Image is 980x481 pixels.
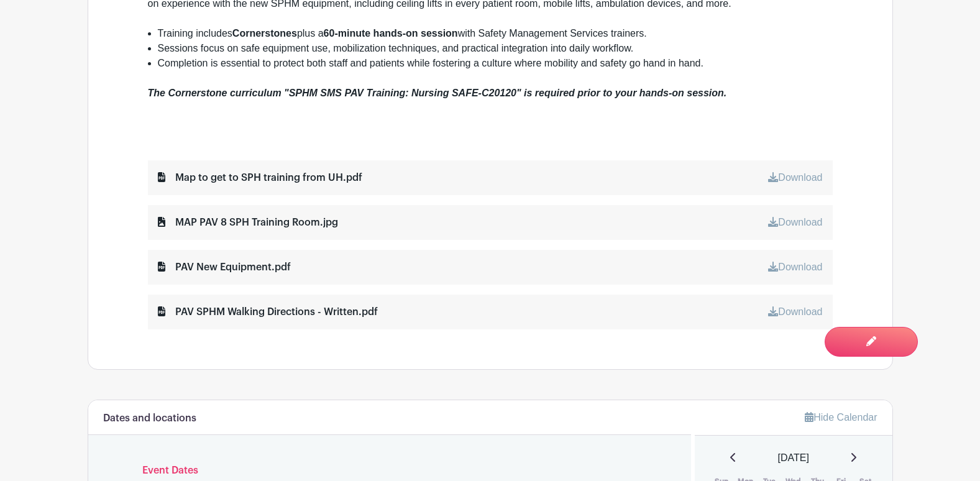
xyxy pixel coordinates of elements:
[768,217,822,227] a: Download
[805,412,877,423] a: Hide Calendar
[158,260,291,275] div: PAV New Equipment.pdf
[778,451,809,465] span: [DATE]
[148,88,727,98] em: The Cornerstone curriculum "SPHM SMS PAV Training: Nursing SAFE-C20120" is required prior to your...
[158,305,378,319] div: PAV SPHM Walking Directions - Written.pdf
[768,306,822,317] a: Download
[140,465,640,477] h6: Event Dates
[158,56,833,71] li: Completion is essential to protect both staff and patients while fostering a culture where mobili...
[158,26,833,41] li: Training includes plus a with Safety Management Services trainers.
[324,28,458,39] strong: 60-minute hands-on session
[232,28,297,39] strong: Cornerstones
[768,172,822,183] a: Download
[103,413,196,424] h6: Dates and locations
[158,215,338,230] div: MAP PAV 8 SPH Training Room.jpg
[158,170,362,185] div: Map to get to SPH training from UH.pdf
[158,41,833,56] li: Sessions focus on safe equipment use, mobilization techniques, and practical integration into dai...
[768,262,822,272] a: Download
